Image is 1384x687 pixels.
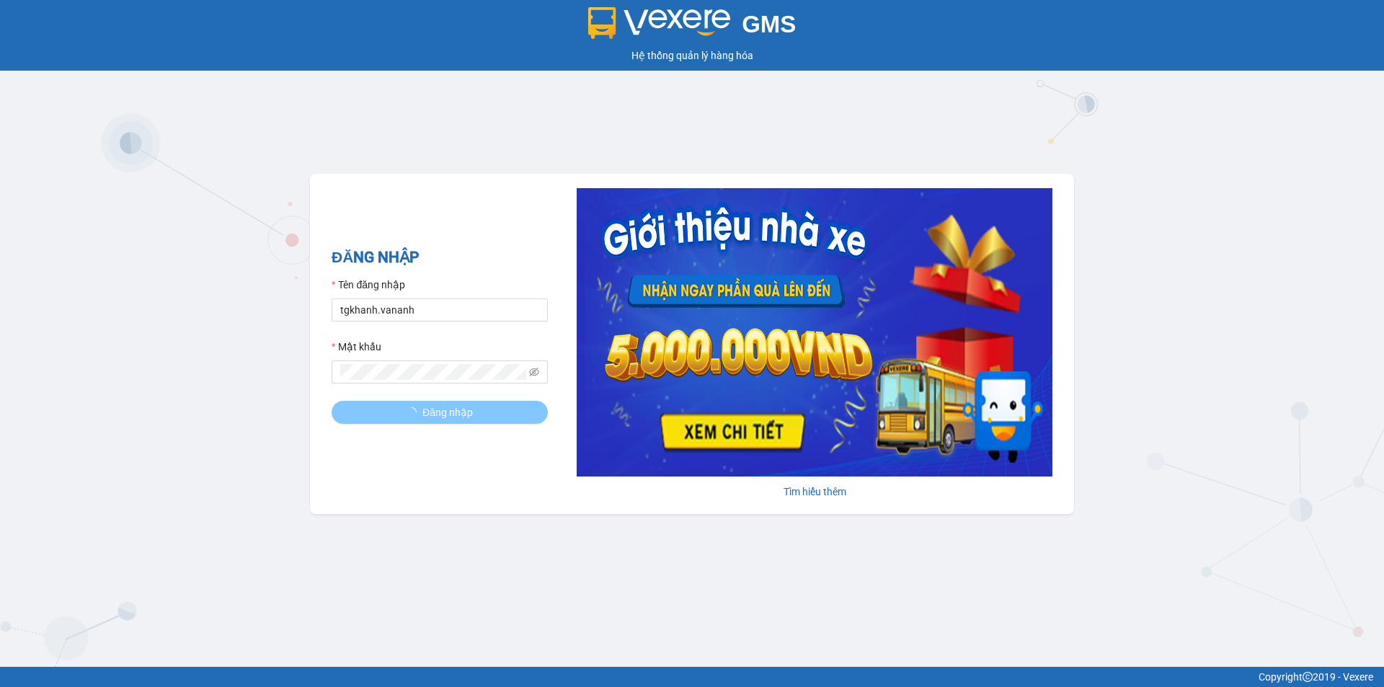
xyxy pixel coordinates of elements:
[340,364,526,380] input: Mật khẩu
[577,188,1052,477] img: banner-0
[11,669,1373,685] div: Copyright 2019 - Vexere
[332,298,548,322] input: Tên đăng nhập
[1303,672,1313,682] span: copyright
[529,367,539,377] span: eye-invisible
[407,407,422,417] span: loading
[588,7,731,39] img: logo 2
[577,484,1052,500] div: Tìm hiểu thêm
[332,401,548,424] button: Đăng nhập
[4,48,1380,63] div: Hệ thống quản lý hàng hóa
[332,246,548,270] h2: ĐĂNG NHẬP
[332,339,381,355] label: Mật khẩu
[588,22,797,33] a: GMS
[332,277,405,293] label: Tên đăng nhập
[742,11,796,37] span: GMS
[422,404,473,420] span: Đăng nhập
